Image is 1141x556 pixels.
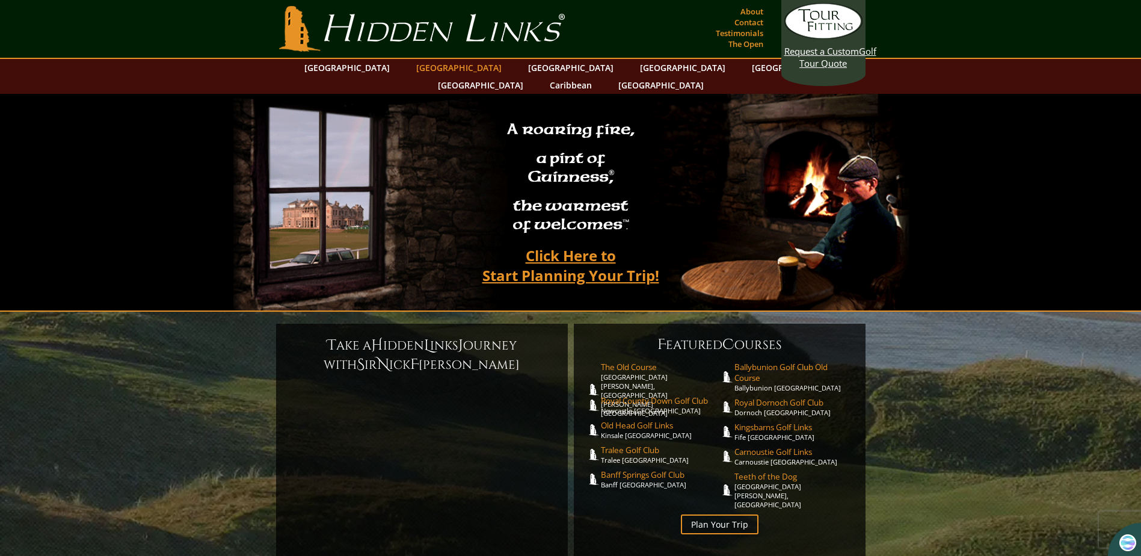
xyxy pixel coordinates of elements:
a: The Old Course[GEOGRAPHIC_DATA][PERSON_NAME], [GEOGRAPHIC_DATA][PERSON_NAME] [GEOGRAPHIC_DATA] [601,362,720,418]
span: Request a Custom [784,45,859,57]
span: T [327,336,336,355]
h2: A roaring fire, a pint of Guinness , the warmest of welcomes™. [499,115,642,241]
a: Old Head Golf LinksKinsale [GEOGRAPHIC_DATA] [601,420,720,440]
a: Royal County Down Golf ClubNewcastle [GEOGRAPHIC_DATA] [601,395,720,415]
span: H [371,336,383,355]
span: N [377,355,389,374]
a: About [737,3,766,20]
span: Old Head Golf Links [601,420,720,431]
a: Plan Your Trip [681,514,758,534]
span: J [458,336,463,355]
a: [GEOGRAPHIC_DATA] [634,59,731,76]
a: Tralee Golf ClubTralee [GEOGRAPHIC_DATA] [601,445,720,465]
span: F [657,335,666,354]
a: [GEOGRAPHIC_DATA] [410,59,508,76]
a: Testimonials [713,25,766,42]
a: The Open [725,36,766,52]
span: The Old Course [601,362,720,372]
a: [GEOGRAPHIC_DATA] [298,59,396,76]
a: Ballybunion Golf Club Old CourseBallybunion [GEOGRAPHIC_DATA] [734,362,853,392]
a: [GEOGRAPHIC_DATA] [612,76,710,94]
span: Carnoustie Golf Links [734,446,853,457]
a: [GEOGRAPHIC_DATA] [746,59,843,76]
span: Ballybunion Golf Club Old Course [734,362,853,383]
span: Teeth of the Dog [734,471,853,482]
span: L [424,336,430,355]
a: Contact [731,14,766,31]
a: [GEOGRAPHIC_DATA] [522,59,620,76]
a: Royal Dornoch Golf ClubDornoch [GEOGRAPHIC_DATA] [734,397,853,417]
span: Banff Springs Golf Club [601,469,720,480]
span: S [357,355,364,374]
span: Kingsbarns Golf Links [734,422,853,433]
a: Caribbean [544,76,598,94]
span: F [410,355,419,374]
a: Click Here toStart Planning Your Trip! [470,241,671,289]
span: Royal Dornoch Golf Club [734,397,853,408]
span: Tralee Golf Club [601,445,720,456]
span: Royal County Down Golf Club [601,395,720,406]
a: [GEOGRAPHIC_DATA] [432,76,529,94]
a: Banff Springs Golf ClubBanff [GEOGRAPHIC_DATA] [601,469,720,489]
h6: eatured ourses [586,335,853,354]
span: C [722,335,734,354]
a: Request a CustomGolf Tour Quote [784,3,863,69]
a: Carnoustie Golf LinksCarnoustie [GEOGRAPHIC_DATA] [734,446,853,466]
h6: ake a idden inks ourney with ir ick [PERSON_NAME] [288,336,556,374]
a: Teeth of the Dog[GEOGRAPHIC_DATA][PERSON_NAME], [GEOGRAPHIC_DATA] [734,471,853,509]
a: Kingsbarns Golf LinksFife [GEOGRAPHIC_DATA] [734,422,853,442]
